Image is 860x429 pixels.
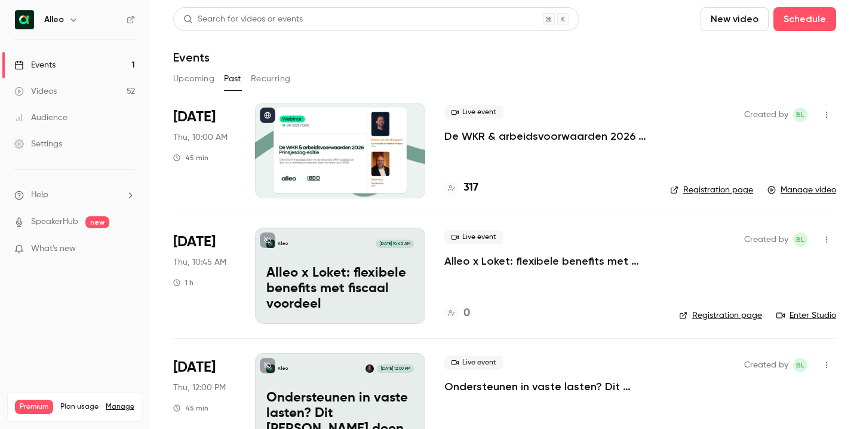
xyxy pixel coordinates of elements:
[15,10,34,29] img: Alleo
[31,189,48,201] span: Help
[278,366,288,372] p: Alleo
[744,358,788,372] span: Created by
[767,184,836,196] a: Manage video
[444,129,651,143] a: De WKR & arbeidsvoorwaarden 2026 - [DATE] editie
[796,108,804,122] span: BL
[255,228,425,323] a: Alleo x Loket: flexibele benefits met fiscaal voordeel Alleo[DATE] 10:45 AMAlleo x Loket: flexibe...
[444,105,503,119] span: Live event
[278,241,288,247] p: Alleo
[679,310,762,321] a: Registration page
[173,131,228,143] span: Thu, 10:00 AM
[444,356,503,370] span: Live event
[183,13,303,26] div: Search for videos or events
[173,403,208,413] div: 45 min
[670,184,753,196] a: Registration page
[85,216,109,228] span: new
[121,244,135,255] iframe: Noticeable Trigger
[224,69,241,88] button: Past
[444,305,470,321] a: 0
[60,402,99,412] span: Plan usage
[444,180,478,196] a: 317
[14,138,62,150] div: Settings
[376,240,413,248] span: [DATE] 10:45 AM
[793,358,807,372] span: Bernice Lohr
[776,310,836,321] a: Enter Studio
[173,382,226,394] span: Thu, 12:00 PM
[173,358,216,377] span: [DATE]
[44,14,64,26] h6: Alleo
[444,230,503,244] span: Live event
[796,232,804,247] span: BL
[793,232,807,247] span: Bernice Lohr
[173,50,210,65] h1: Events
[31,216,78,228] a: SpeakerHub
[463,305,470,321] h4: 0
[251,69,291,88] button: Recurring
[793,108,807,122] span: Bernice Lohr
[173,232,216,252] span: [DATE]
[266,266,414,312] p: Alleo x Loket: flexibele benefits met fiscaal voordeel
[701,7,769,31] button: New video
[744,108,788,122] span: Created by
[773,7,836,31] button: Schedule
[365,364,374,373] img: Wichard Boon
[14,85,57,97] div: Videos
[31,243,76,255] span: What's new
[14,112,67,124] div: Audience
[744,232,788,247] span: Created by
[173,228,236,323] div: Aug 28 Thu, 10:45 AM (Europe/Amsterdam)
[796,358,804,372] span: BL
[173,278,193,287] div: 1 h
[106,402,134,412] a: Manage
[444,379,660,394] a: Ondersteunen in vaste lasten? Dit [PERSON_NAME] doen als werkgever
[173,256,226,268] span: Thu, 10:45 AM
[173,153,208,163] div: 45 min
[173,69,214,88] button: Upcoming
[173,103,236,198] div: Sep 18 Thu, 10:00 AM (Europe/Amsterdam)
[444,254,660,268] a: Alleo x Loket: flexibele benefits met fiscaal voordeel
[463,180,478,196] h4: 317
[14,59,56,71] div: Events
[15,400,53,414] span: Premium
[14,189,135,201] li: help-dropdown-opener
[173,108,216,127] span: [DATE]
[377,364,413,373] span: [DATE] 12:00 PM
